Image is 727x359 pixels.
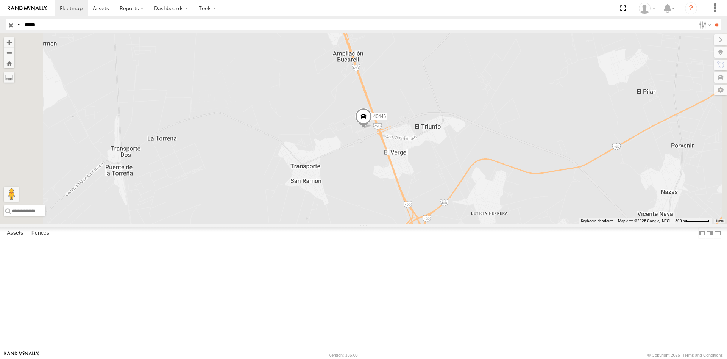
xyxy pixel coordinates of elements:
label: Search Filter Options [696,19,712,30]
label: Hide Summary Table [714,227,721,238]
label: Fences [28,228,53,238]
a: Terms [716,219,724,223]
i: ? [685,2,697,14]
button: Zoom out [4,47,14,58]
span: Map data ©2025 Google, INEGI [618,219,671,223]
label: Dock Summary Table to the Right [706,227,713,238]
div: © Copyright 2025 - [647,353,723,357]
button: Zoom in [4,37,14,47]
label: Measure [4,72,14,83]
button: Keyboard shortcuts [581,218,613,224]
label: Search Query [16,19,22,30]
label: Assets [3,228,27,238]
label: Dock Summary Table to the Left [698,227,706,238]
label: Map Settings [714,85,727,95]
div: Version: 305.03 [329,353,358,357]
a: Terms and Conditions [683,353,723,357]
button: Map Scale: 500 m per 58 pixels [673,218,712,224]
button: Zoom Home [4,58,14,68]
span: 500 m [675,219,686,223]
a: Visit our Website [4,351,39,359]
button: Drag Pegman onto the map to open Street View [4,187,19,202]
div: Juan Lopez [636,3,658,14]
span: 40446 [373,114,386,119]
img: rand-logo.svg [8,6,47,11]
